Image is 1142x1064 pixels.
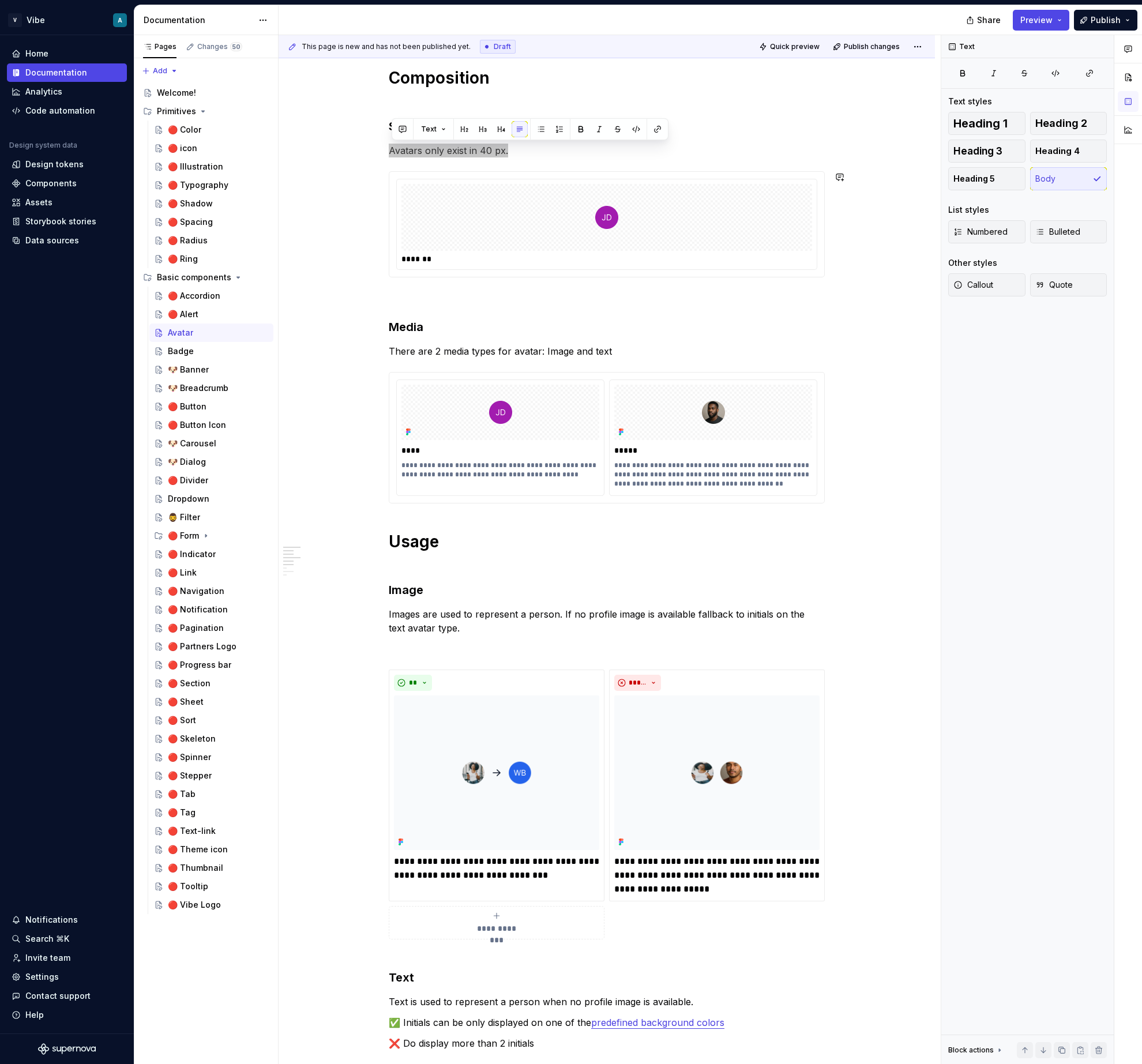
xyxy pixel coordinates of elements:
[948,220,1025,243] button: Numbered
[138,63,182,79] button: Add
[149,157,273,176] a: 🔴 Illustration
[389,144,825,157] p: Avatars only exist in 40 px.
[149,305,273,324] a: 🔴 Alert
[7,212,127,231] a: Storybook stories
[168,604,228,615] div: 🔴 Notification
[168,512,200,523] div: 🧔‍♂️ Filter
[168,678,211,689] div: 🔴 Section
[149,324,273,342] a: Avatar
[149,213,273,231] a: 🔴 Spacing
[138,268,273,287] div: Basic components
[157,87,196,99] div: Welcome!
[948,1046,994,1055] div: Block actions
[149,859,273,877] a: 🔴 Thumbnail
[1030,140,1107,163] button: Heading 4
[149,287,273,305] a: 🔴 Accordion
[953,118,1008,129] span: Heading 1
[389,531,825,573] h1: Usage
[149,379,273,397] a: 🐶 Breadcrumb
[157,272,231,283] div: Basic components
[389,953,825,986] h3: Text
[168,770,212,781] div: 🔴 Stepper
[25,197,52,208] div: Assets
[149,674,273,693] a: 🔴 Section
[948,273,1025,296] button: Callout
[168,327,193,339] div: Avatar
[1020,14,1053,26] span: Preview
[25,1009,44,1021] div: Help
[7,174,127,193] a: Components
[149,803,273,822] a: 🔴 Tag
[591,1017,724,1028] a: predefined background colors
[168,401,206,412] div: 🔴 Button
[168,862,223,874] div: 🔴 Thumbnail
[149,656,273,674] a: 🔴 Progress bar
[1013,10,1069,31] button: Preview
[25,159,84,170] div: Design tokens
[977,14,1001,26] span: Share
[149,730,273,748] a: 🔴 Skeleton
[168,493,209,505] div: Dropdown
[149,840,273,859] a: 🔴 Theme icon
[149,711,273,730] a: 🔴 Sort
[138,84,273,914] div: Page tree
[168,807,196,818] div: 🔴 Tag
[168,124,201,136] div: 🔴 Color
[168,825,216,837] div: 🔴 Text-link
[389,582,825,598] h3: Image
[7,949,127,967] a: Invite team
[1091,14,1121,26] span: Publish
[149,397,273,416] a: 🔴 Button
[9,141,77,150] div: Design system data
[168,899,221,911] div: 🔴 Vibe Logo
[389,344,825,358] p: There are 2 media types for avatar: Image and text
[7,911,127,929] button: Notifications
[149,896,273,914] a: 🔴 Vibe Logo
[157,106,196,117] div: Primitives
[960,10,1008,31] button: Share
[25,86,62,97] div: Analytics
[197,42,242,51] div: Changes
[144,14,253,26] div: Documentation
[389,1016,825,1029] p: ✅ Initials can be only displayed on one of the
[149,748,273,766] a: 🔴 Spinner
[149,490,273,508] a: Dropdown
[168,881,208,892] div: 🔴 Tooltip
[948,96,992,107] div: Text styles
[149,231,273,250] a: 🔴 Radius
[25,67,87,78] div: Documentation
[143,42,176,51] div: Pages
[953,226,1008,238] span: Numbered
[770,42,820,51] span: Quick preview
[953,173,995,185] span: Heading 5
[149,453,273,471] a: 🐶 Dialog
[389,319,825,335] h3: Media
[168,235,208,246] div: 🔴 Radius
[8,13,22,27] div: V
[1030,112,1107,135] button: Heading 2
[149,508,273,527] a: 🧔‍♂️ Filter
[389,1036,825,1050] p: ❌ Do display more than 2 initials
[25,952,70,964] div: Invite team
[948,257,997,269] div: Other styles
[149,416,273,434] a: 🔴 Button Icon
[168,585,224,597] div: 🔴 Navigation
[149,471,273,490] a: 🔴 Divider
[149,250,273,268] a: 🔴 Ring
[168,456,206,468] div: 🐶 Dialog
[168,438,216,449] div: 🐶 Carousel
[149,194,273,213] a: 🔴 Shadow
[149,822,273,840] a: 🔴 Text-link
[7,987,127,1005] button: Contact support
[953,279,993,291] span: Callout
[168,641,236,652] div: 🔴 Partners Logo
[149,877,273,896] a: 🔴 Tooltip
[168,548,216,560] div: 🔴 Indicator
[416,121,451,137] button: Text
[1035,145,1080,157] span: Heading 4
[149,176,273,194] a: 🔴 Typography
[953,145,1002,157] span: Heading 3
[168,715,196,726] div: 🔴 Sort
[149,693,273,711] a: 🔴 Sheet
[168,419,226,431] div: 🔴 Button Icon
